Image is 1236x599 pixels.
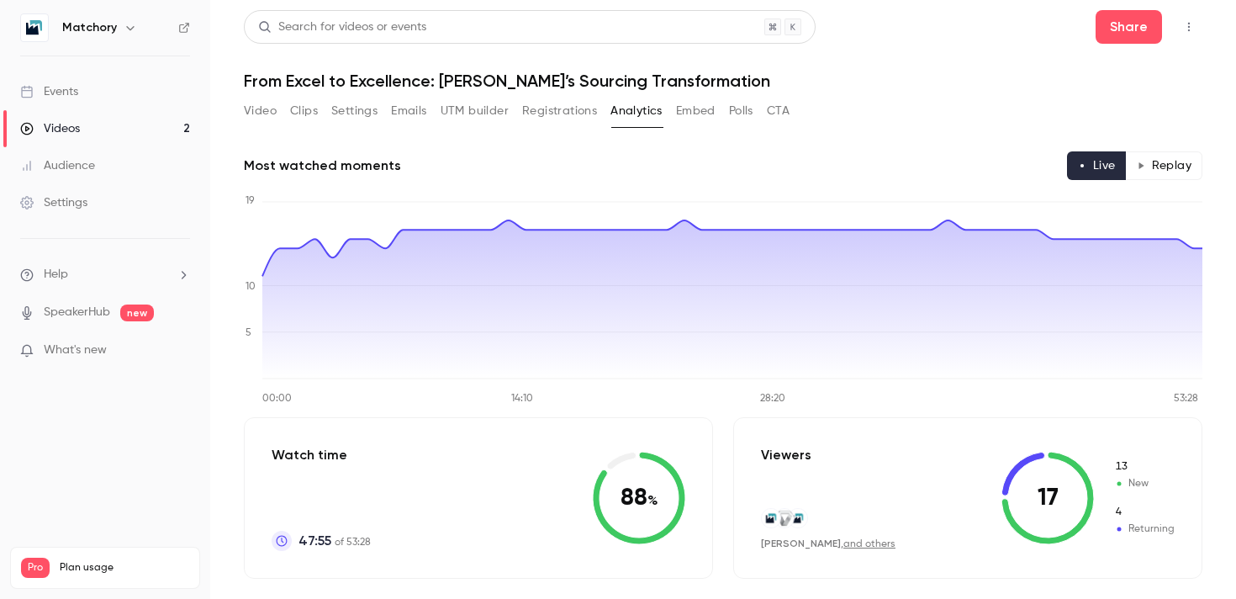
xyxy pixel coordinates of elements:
img: Matchory [21,14,48,41]
h1: From Excel to Excellence: [PERSON_NAME]’s Sourcing Transformation [244,71,1202,91]
button: Live [1067,151,1127,180]
tspan: 28:20 [760,394,785,404]
p: Watch time [272,445,371,465]
div: , [761,537,895,551]
tspan: 19 [246,196,255,206]
div: Events [20,83,78,100]
span: new [120,305,154,321]
tspan: 5 [246,328,251,338]
li: help-dropdown-opener [20,266,190,284]
button: Settings [331,98,378,125]
button: UTM builder [441,98,509,125]
a: and others [843,539,895,549]
div: Search for videos or events [258,19,426,36]
img: matchory.com [789,509,807,527]
span: New [1114,476,1175,491]
button: Share [1096,10,1162,44]
button: Emails [391,98,426,125]
button: Registrations [522,98,597,125]
button: Analytics [610,98,663,125]
tspan: 00:00 [262,394,292,404]
span: 47:55 [298,531,331,551]
div: Audience [20,157,95,174]
p: of 53:28 [298,531,371,551]
tspan: 10 [246,282,256,292]
tspan: 53:28 [1174,394,1198,404]
span: Pro [21,558,50,578]
span: Returning [1114,505,1175,520]
button: Video [244,98,277,125]
span: What's new [44,342,107,359]
button: Embed [676,98,716,125]
h2: Most watched moments [244,156,401,176]
span: Returning [1114,522,1175,537]
a: SpeakerHub [44,304,110,321]
button: Clips [290,98,318,125]
div: Settings [20,194,87,211]
div: Videos [20,120,80,137]
span: Plan usage [60,561,189,575]
button: Top Bar Actions [1175,13,1202,40]
h6: Matchory [62,19,117,36]
span: New [1114,459,1175,474]
span: [PERSON_NAME] [761,538,841,549]
button: Replay [1126,151,1202,180]
img: matchory.com [762,509,780,527]
img: provisur.com [775,509,794,527]
tspan: 14:10 [511,394,533,404]
span: Help [44,266,68,284]
button: CTA [767,98,790,125]
button: Polls [729,98,753,125]
p: Viewers [761,445,811,465]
